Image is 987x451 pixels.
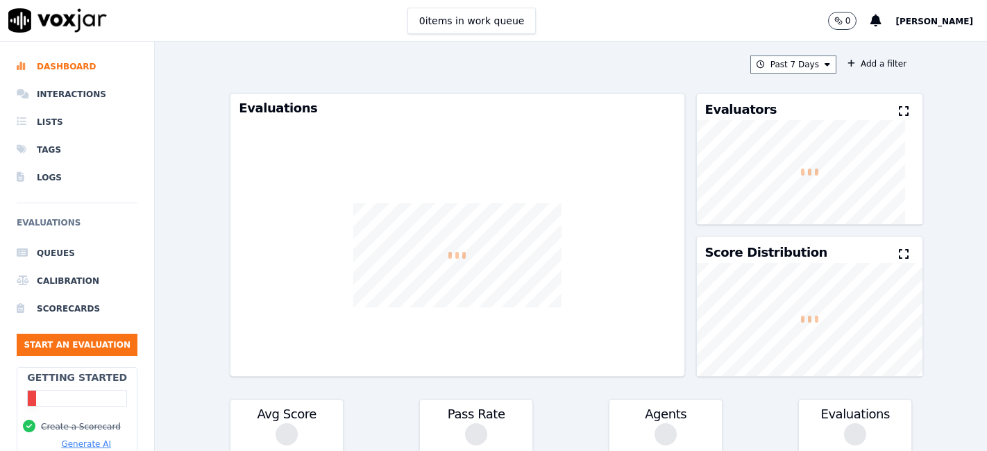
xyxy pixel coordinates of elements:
h3: Evaluations [807,408,903,420]
a: Interactions [17,80,137,108]
button: 0items in work queue [407,8,537,34]
a: Logs [17,164,137,192]
button: Start an Evaluation [17,334,137,356]
span: [PERSON_NAME] [895,17,973,26]
h3: Evaluators [705,103,777,116]
button: [PERSON_NAME] [895,12,987,29]
a: Dashboard [17,53,137,80]
button: Past 7 Days [750,56,836,74]
h3: Score Distribution [705,246,827,259]
a: Scorecards [17,295,137,323]
button: Create a Scorecard [41,421,121,432]
button: 0 [828,12,857,30]
img: voxjar logo [8,8,107,33]
a: Lists [17,108,137,136]
h3: Pass Rate [428,408,524,420]
a: Calibration [17,267,137,295]
h6: Evaluations [17,214,137,239]
button: 0 [828,12,871,30]
a: Tags [17,136,137,164]
h2: Getting Started [27,371,127,384]
button: Add a filter [842,56,912,72]
h3: Evaluations [239,102,675,114]
a: Queues [17,239,137,267]
p: 0 [845,15,851,26]
h3: Avg Score [239,408,335,420]
h3: Agents [618,408,714,420]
